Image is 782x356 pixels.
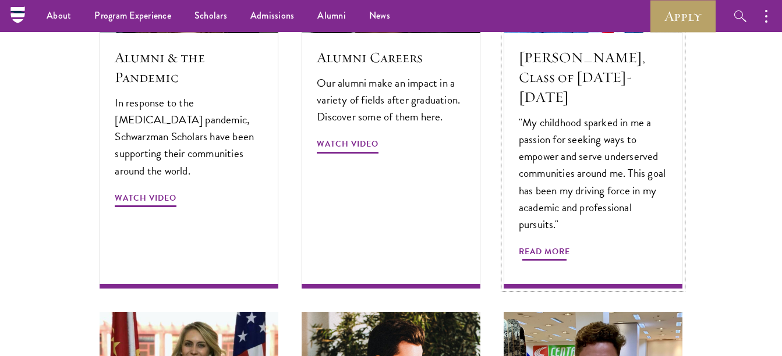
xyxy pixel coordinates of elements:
span: Watch Video [317,137,378,155]
span: Read More [519,244,570,262]
h5: Alumni Careers [317,48,465,67]
span: Watch Video [115,191,176,209]
h5: [PERSON_NAME], Class of [DATE]-[DATE] [519,48,667,107]
p: In response to the [MEDICAL_DATA] pandemic, Schwarzman Scholars have been supporting their commun... [115,94,263,179]
p: Our alumni make an impact in a variety of fields after graduation. Discover some of them here. [317,74,465,125]
h5: Alumni & the Pandemic [115,48,263,87]
p: "My childhood sparked in me a passion for seeking ways to empower and serve underserved communiti... [519,114,667,232]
